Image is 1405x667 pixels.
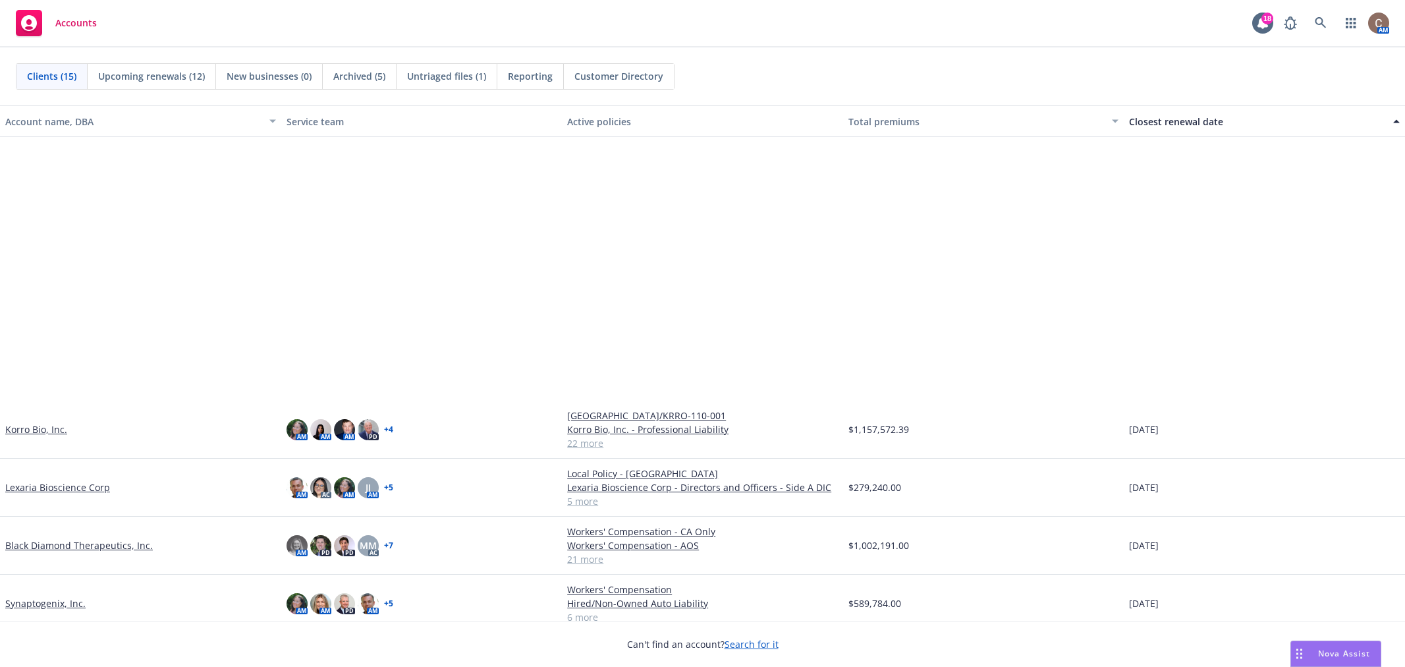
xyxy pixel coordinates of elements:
div: Active policies [567,115,838,129]
span: Archived (5) [333,69,385,83]
img: photo [287,477,308,498]
div: Service team [287,115,557,129]
div: 18 [1261,13,1273,24]
a: + 5 [384,600,393,608]
a: Search for it [725,638,779,651]
button: Active policies [562,105,843,137]
img: photo [310,593,331,614]
img: photo [1368,13,1389,34]
div: Closest renewal date [1129,115,1385,129]
a: Korro Bio, Inc. [5,422,67,436]
span: Reporting [508,69,553,83]
img: photo [334,593,355,614]
span: $1,157,572.39 [848,422,909,436]
span: $1,002,191.00 [848,538,909,552]
span: Clients (15) [27,69,76,83]
a: Lexaria Bioscience Corp [5,480,110,494]
a: Local Policy - [GEOGRAPHIC_DATA] [567,467,838,480]
a: Synaptogenix, Inc. [5,596,86,610]
button: Closest renewal date [1124,105,1405,137]
img: photo [334,535,355,556]
img: photo [287,593,308,614]
img: photo [358,419,379,440]
a: 5 more [567,494,838,508]
img: photo [334,419,355,440]
a: Lexaria Bioscience Corp - Directors and Officers - Side A DIC [567,480,838,494]
span: New businesses (0) [227,69,312,83]
a: Korro Bio, Inc. - Professional Liability [567,422,838,436]
button: Nova Assist [1290,641,1381,667]
span: [DATE] [1129,422,1159,436]
a: 6 more [567,610,838,624]
a: Black Diamond Therapeutics, Inc. [5,538,153,552]
a: Report a Bug [1277,10,1304,36]
img: photo [310,419,331,440]
a: 21 more [567,552,838,566]
img: photo [287,419,308,440]
span: $589,784.00 [848,596,901,610]
span: JJ [366,480,371,494]
a: Workers' Compensation - AOS [567,538,838,552]
a: Switch app [1338,10,1364,36]
span: Upcoming renewals (12) [98,69,205,83]
div: Drag to move [1291,641,1308,666]
span: Nova Assist [1318,648,1370,659]
span: $279,240.00 [848,480,901,494]
a: + 4 [384,426,393,434]
span: [DATE] [1129,538,1159,552]
button: Total premiums [843,105,1124,137]
span: Can't find an account? [627,637,779,651]
span: Untriaged files (1) [407,69,486,83]
span: [DATE] [1129,480,1159,494]
a: Workers' Compensation [567,583,838,596]
a: Workers' Compensation - CA Only [567,525,838,538]
a: [GEOGRAPHIC_DATA]/KRRO-110-001 [567,409,838,422]
img: photo [334,477,355,498]
a: Hired/Non-Owned Auto Liability [567,596,838,610]
img: photo [310,477,331,498]
a: Accounts [11,5,102,42]
span: Customer Directory [574,69,663,83]
span: [DATE] [1129,596,1159,610]
span: Accounts [55,18,97,28]
a: + 5 [384,484,393,492]
img: photo [287,535,308,556]
div: Total premiums [848,115,1105,129]
button: Service team [281,105,563,137]
span: MM [360,538,377,552]
div: Account name, DBA [5,115,262,129]
img: photo [358,593,379,614]
img: photo [310,535,331,556]
a: Search [1308,10,1334,36]
a: + 7 [384,542,393,550]
a: 22 more [567,436,838,450]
